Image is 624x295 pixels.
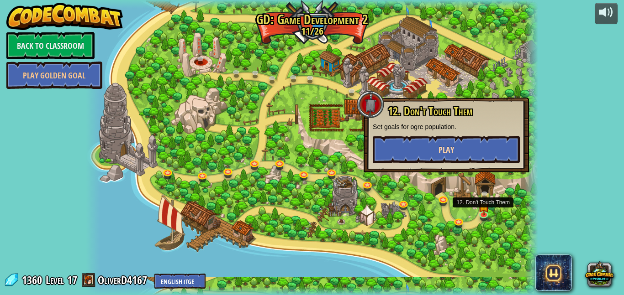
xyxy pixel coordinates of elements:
[98,273,150,287] a: OliverD4167
[46,273,64,288] span: Level
[478,197,489,215] img: level-banner-started.png
[439,144,454,155] span: Play
[22,273,45,287] span: 1360
[6,3,123,30] img: CodeCombat - Learn how to code by playing a game
[6,62,102,89] a: Play Golden Goal
[67,273,77,287] span: 17
[373,122,520,131] p: Set goals for ogre population.
[373,136,520,163] button: Play
[388,104,472,119] span: 12. Don't Touch Them
[595,3,618,24] button: Adjust volume
[6,32,95,59] a: Back to Classroom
